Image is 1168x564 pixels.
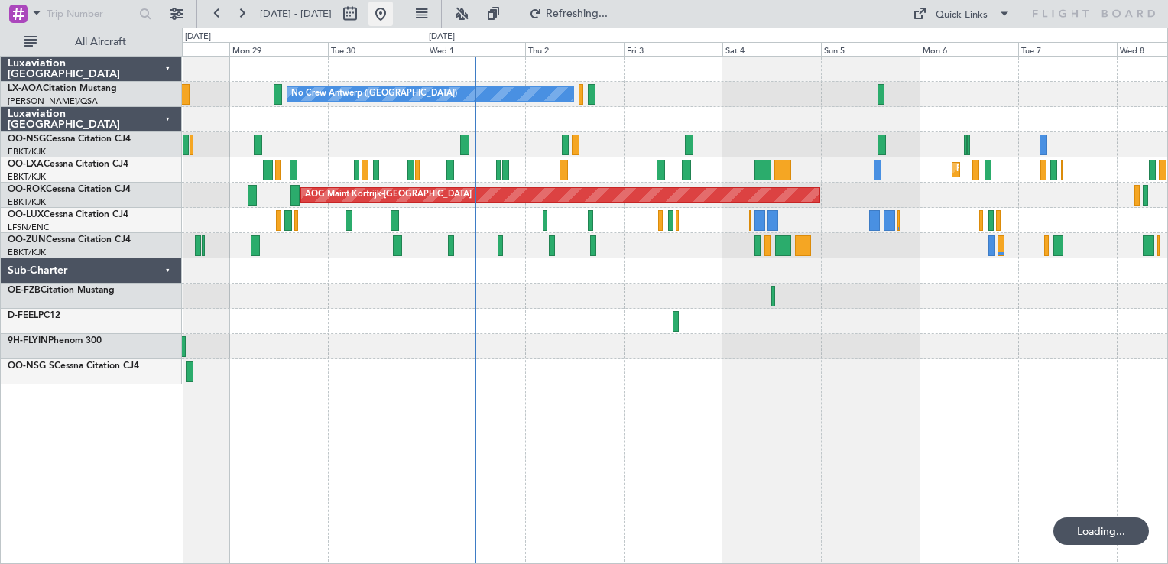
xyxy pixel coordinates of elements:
button: Quick Links [905,2,1018,26]
span: OE-FZB [8,286,41,295]
button: All Aircraft [17,30,166,54]
div: Tue 7 [1018,42,1117,56]
span: OO-LUX [8,210,44,219]
a: EBKT/KJK [8,171,46,183]
span: [DATE] - [DATE] [260,7,332,21]
a: EBKT/KJK [8,146,46,157]
a: OO-LUXCessna Citation CJ4 [8,210,128,219]
div: No Crew Antwerp ([GEOGRAPHIC_DATA]) [291,83,457,105]
span: OO-ZUN [8,235,46,245]
a: OO-LXACessna Citation CJ4 [8,160,128,169]
span: OO-LXA [8,160,44,169]
div: Sat 4 [722,42,821,56]
a: 9H-FLYINPhenom 300 [8,336,102,345]
div: Quick Links [936,8,988,23]
div: Fri 3 [624,42,722,56]
div: Mon 29 [229,42,328,56]
span: LX-AOA [8,84,43,93]
div: Sun 5 [821,42,920,56]
a: OO-NSG SCessna Citation CJ4 [8,361,139,371]
input: Trip Number [47,2,135,25]
a: OE-FZBCitation Mustang [8,286,115,295]
a: OO-ROKCessna Citation CJ4 [8,185,131,194]
span: OO-NSG [8,135,46,144]
span: Refreshing... [545,8,609,19]
div: AOG Maint Kortrijk-[GEOGRAPHIC_DATA] [305,183,472,206]
a: OO-ZUNCessna Citation CJ4 [8,235,131,245]
div: [DATE] [185,31,211,44]
a: [PERSON_NAME]/QSA [8,96,98,107]
div: Thu 2 [525,42,624,56]
span: 9H-FLYIN [8,336,48,345]
a: OO-NSGCessna Citation CJ4 [8,135,131,144]
span: OO-ROK [8,185,46,194]
a: LX-AOACitation Mustang [8,84,117,93]
div: Tue 30 [328,42,427,56]
div: Wed 1 [427,42,525,56]
a: EBKT/KJK [8,196,46,208]
a: D-FEELPC12 [8,311,60,320]
span: D-FEEL [8,311,38,320]
div: Planned Maint Kortrijk-[GEOGRAPHIC_DATA] [956,158,1134,181]
a: EBKT/KJK [8,247,46,258]
a: LFSN/ENC [8,222,50,233]
div: Loading... [1053,517,1149,545]
div: Mon 6 [920,42,1018,56]
button: Refreshing... [522,2,614,26]
span: All Aircraft [40,37,161,47]
span: OO-NSG S [8,361,54,371]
